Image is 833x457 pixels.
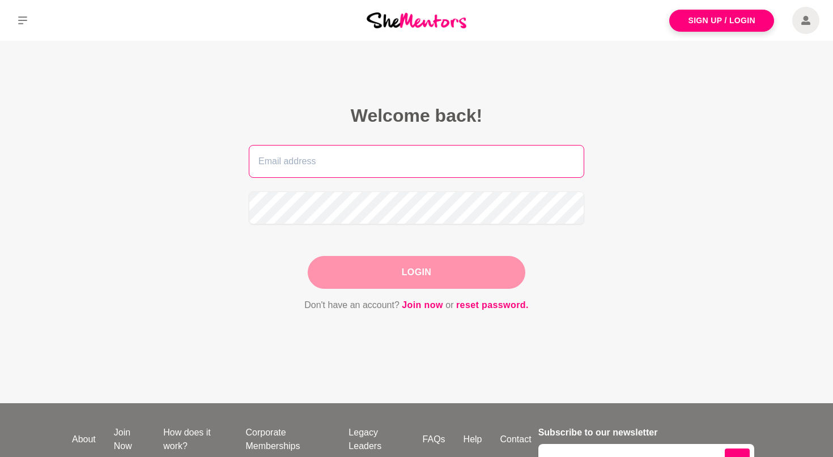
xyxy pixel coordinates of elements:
[339,426,413,453] a: Legacy Leaders
[154,426,236,453] a: How does it work?
[456,298,529,313] a: reset password.
[105,426,154,453] a: Join Now
[669,10,774,32] a: Sign Up / Login
[249,298,584,313] p: Don't have an account? or
[454,433,491,446] a: Help
[402,298,443,313] a: Join now
[414,433,454,446] a: FAQs
[63,433,105,446] a: About
[236,426,339,453] a: Corporate Memberships
[367,12,466,28] img: She Mentors Logo
[249,104,584,127] h2: Welcome back!
[491,433,541,446] a: Contact
[249,145,584,178] input: Email address
[538,426,754,439] h4: Subscribe to our newsletter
